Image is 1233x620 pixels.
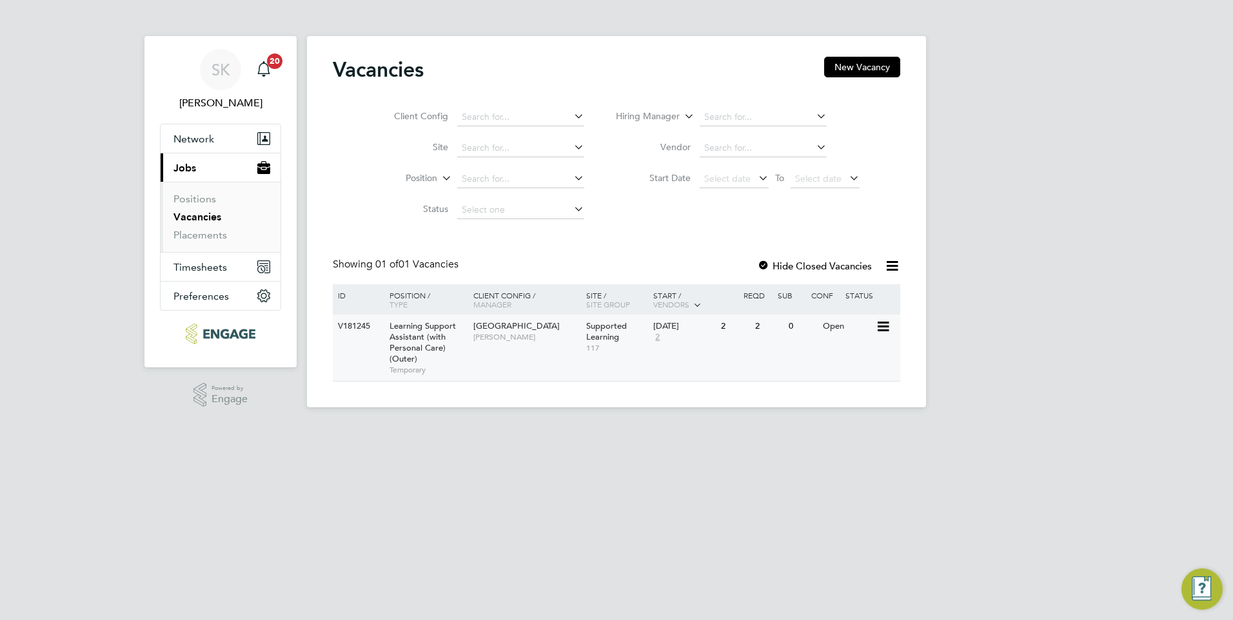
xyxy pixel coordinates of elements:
[333,57,424,82] h2: Vacancies
[173,261,227,273] span: Timesheets
[700,108,827,126] input: Search for...
[173,290,229,302] span: Preferences
[616,172,691,184] label: Start Date
[363,172,437,185] label: Position
[653,321,715,332] div: [DATE]
[374,203,448,215] label: Status
[704,173,751,184] span: Select date
[771,170,788,186] span: To
[616,141,691,153] label: Vendor
[586,299,630,309] span: Site Group
[267,53,282,69] span: 20
[335,284,380,306] div: ID
[842,284,898,306] div: Status
[374,141,448,153] label: Site
[473,299,511,309] span: Manager
[700,139,827,157] input: Search for...
[740,284,774,306] div: Reqd
[473,320,560,331] span: [GEOGRAPHIC_DATA]
[774,284,808,306] div: Sub
[824,57,900,77] button: New Vacancy
[173,162,196,174] span: Jobs
[457,139,584,157] input: Search for...
[161,282,281,310] button: Preferences
[390,299,408,309] span: Type
[653,299,689,309] span: Vendors
[752,315,785,338] div: 2
[173,133,214,145] span: Network
[173,211,221,223] a: Vacancies
[653,332,662,343] span: 2
[186,324,255,344] img: ncclondon-logo-retina.png
[375,258,399,271] span: 01 of
[457,201,584,219] input: Select one
[161,153,281,182] button: Jobs
[161,124,281,153] button: Network
[586,320,627,342] span: Supported Learning
[583,284,651,315] div: Site /
[795,173,842,184] span: Select date
[473,332,580,342] span: [PERSON_NAME]
[650,284,740,316] div: Start /
[144,36,297,367] nav: Main navigation
[757,260,872,272] label: Hide Closed Vacancies
[251,49,277,90] a: 20
[390,320,456,364] span: Learning Support Assistant (with Personal Care) (Outer)
[606,110,680,123] label: Hiring Manager
[212,61,230,78] span: SK
[390,365,467,375] span: Temporary
[718,315,751,338] div: 2
[160,49,281,111] a: SK[PERSON_NAME]
[375,258,459,271] span: 01 Vacancies
[212,383,248,394] span: Powered by
[808,284,842,306] div: Conf
[374,110,448,122] label: Client Config
[161,182,281,252] div: Jobs
[785,315,819,338] div: 0
[160,95,281,111] span: Sheeba Kurian
[160,324,281,344] a: Go to home page
[212,394,248,405] span: Engage
[173,229,227,241] a: Placements
[333,258,461,271] div: Showing
[457,170,584,188] input: Search for...
[820,315,876,338] div: Open
[173,193,216,205] a: Positions
[586,343,647,353] span: 117
[1181,568,1223,610] button: Engage Resource Center
[457,108,584,126] input: Search for...
[470,284,583,315] div: Client Config /
[161,253,281,281] button: Timesheets
[335,315,380,338] div: V181245
[193,383,248,407] a: Powered byEngage
[380,284,470,315] div: Position /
